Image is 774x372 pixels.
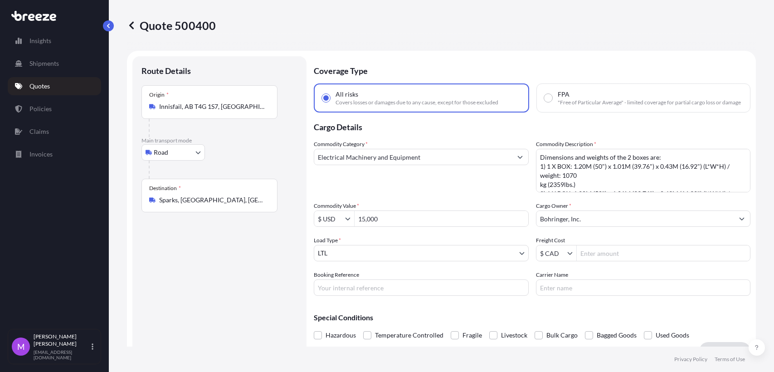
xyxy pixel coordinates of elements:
[536,210,734,227] input: Full name
[462,328,482,342] span: Fragile
[154,148,168,157] span: Road
[546,328,578,342] span: Bulk Cargo
[314,113,750,140] p: Cargo Details
[149,185,181,192] div: Destination
[314,270,359,279] label: Booking Reference
[322,94,330,102] input: All risksCovers losses or damages due to any cause, except for those excluded
[536,201,571,210] label: Cargo Owner
[577,245,750,261] input: Enter amount
[558,90,570,99] span: FPA
[314,149,512,165] input: Select a commodity type
[536,236,565,245] label: Freight Cost
[345,214,354,223] button: Show suggestions
[567,249,576,258] button: Show suggestions
[141,137,297,144] p: Main transport mode
[8,100,101,118] a: Policies
[314,140,368,149] label: Commodity Category
[674,356,707,363] a: Privacy Policy
[8,145,101,163] a: Invoices
[159,102,266,111] input: Origin
[8,77,101,95] a: Quotes
[8,122,101,141] a: Claims
[643,342,699,360] button: Cancel Changes
[314,56,750,83] p: Coverage Type
[544,94,552,102] input: FPA"Free of Particular Average" - limited coverage for partial cargo loss or damage
[597,328,637,342] span: Bagged Goods
[29,104,52,113] p: Policies
[29,59,59,68] p: Shipments
[141,65,191,76] p: Route Details
[715,356,745,363] a: Terms of Use
[29,127,49,136] p: Claims
[318,249,327,258] span: LTL
[127,18,216,33] p: Quote 500400
[536,140,596,149] label: Commodity Description
[536,270,568,279] label: Carrier Name
[314,314,750,321] p: Special Conditions
[34,333,90,348] p: [PERSON_NAME] [PERSON_NAME]
[326,328,356,342] span: Hazardous
[536,149,751,192] textarea: Dimensions and weights of the 2 boxes are: 1) 1 X BOX: 1.20M (50") x 1.01M (39.76") x 0.43M (16.9...
[314,236,341,245] span: Load Type
[29,36,51,45] p: Insights
[355,210,528,227] input: Type amount
[375,328,443,342] span: Temperature Controlled
[29,82,50,91] p: Quotes
[29,150,53,159] p: Invoices
[536,279,751,296] input: Enter name
[314,279,529,296] input: Your internal reference
[536,245,567,261] input: Freight Cost
[34,349,90,360] p: [EMAIL_ADDRESS][DOMAIN_NAME]
[512,149,528,165] button: Show suggestions
[314,201,359,210] label: Commodity Value
[8,32,101,50] a: Insights
[314,245,529,261] button: LTL
[149,91,169,98] div: Origin
[141,144,205,161] button: Select transport
[656,328,689,342] span: Used Goods
[336,90,358,99] span: All risks
[8,54,101,73] a: Shipments
[336,99,498,106] span: Covers losses or damages due to any cause, except for those excluded
[501,328,527,342] span: Livestock
[17,342,25,351] span: M
[314,210,345,227] input: Commodity Value
[699,342,750,360] button: Save Changes
[734,210,750,227] button: Show suggestions
[558,99,741,106] span: "Free of Particular Average" - limited coverage for partial cargo loss or damage
[159,196,266,205] input: Destination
